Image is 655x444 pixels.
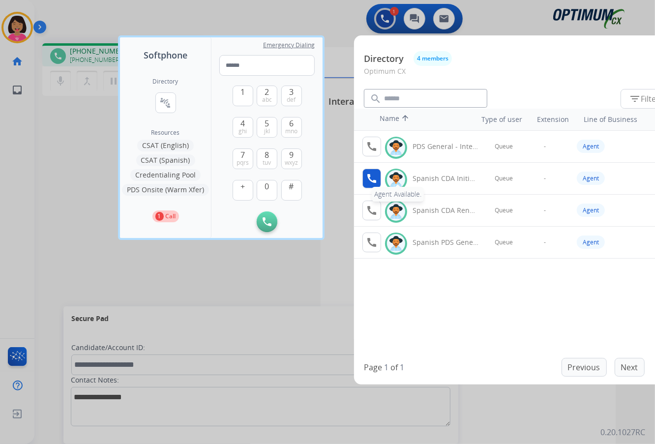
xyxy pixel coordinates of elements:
img: call-button [263,217,271,226]
span: Softphone [144,48,187,62]
img: avatar [389,204,403,219]
span: 9 [289,149,294,161]
span: Emergency Dialing [263,41,315,49]
p: 1 [155,212,164,221]
span: 0 [265,180,269,192]
button: 8tuv [257,148,277,169]
span: mno [285,127,298,135]
span: - [544,207,546,214]
button: 2abc [257,86,277,106]
span: Queue [495,175,513,182]
div: Agent [577,204,605,217]
button: CSAT (English) [137,140,194,151]
button: 1 [233,86,253,106]
button: CSAT (Spanish) [136,154,195,166]
button: 3def [281,86,302,106]
img: avatar [389,172,403,187]
button: Credentialing Pool [130,169,201,181]
span: Resources [151,129,180,137]
span: 5 [265,118,269,129]
span: wxyz [285,159,298,167]
mat-icon: connect_without_contact [160,97,172,109]
mat-icon: call [366,141,378,152]
div: Agent [577,140,605,153]
p: Directory [364,52,404,65]
h2: Directory [153,78,179,86]
span: 3 [289,86,294,98]
span: 1 [240,86,245,98]
span: Queue [495,143,513,150]
p: 0.20.1027RC [600,426,645,438]
mat-icon: search [370,93,382,105]
span: abc [262,96,272,104]
th: Extension [532,110,574,129]
mat-icon: call [366,173,378,184]
div: Agent Available. [372,187,424,202]
th: Name [375,109,463,130]
img: avatar [389,236,403,251]
span: - [544,143,546,150]
span: pqrs [237,159,249,167]
span: def [287,96,296,104]
button: 5jkl [257,117,277,138]
span: Queue [495,207,513,214]
mat-icon: call [366,237,378,248]
img: avatar [389,140,403,155]
mat-icon: arrow_upward [399,114,411,125]
div: Agent [577,236,605,249]
span: 4 [240,118,245,129]
span: - [544,238,546,246]
mat-icon: filter_list [629,93,641,105]
span: ghi [238,127,247,135]
mat-icon: call [366,205,378,216]
span: + [240,180,245,192]
button: 1Call [152,210,179,222]
div: Agent [577,172,605,185]
button: 7pqrs [233,148,253,169]
div: Spanish CDA Renewal General - Internal [413,206,478,215]
span: 2 [265,86,269,98]
button: + [233,180,253,201]
button: # [281,180,302,201]
span: tuv [263,159,271,167]
button: 4 members [414,51,452,66]
span: - [544,175,546,182]
span: 6 [289,118,294,129]
span: # [289,180,294,192]
button: 9wxyz [281,148,302,169]
div: Spanish CDA Initial General - Internal [413,174,478,183]
button: Agent Available. [362,169,381,188]
p: Call [166,212,176,221]
button: PDS Onsite (Warm Xfer) [122,184,209,196]
span: jkl [264,127,270,135]
div: Spanish PDS General - Internal [413,237,478,247]
div: PDS General - Internal [413,142,478,151]
span: 8 [265,149,269,161]
p: Page [364,361,382,373]
span: Queue [495,238,513,246]
button: 0 [257,180,277,201]
th: Type of user [468,110,528,129]
p: of [390,361,398,373]
span: 7 [240,149,245,161]
button: 4ghi [233,117,253,138]
button: 6mno [281,117,302,138]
